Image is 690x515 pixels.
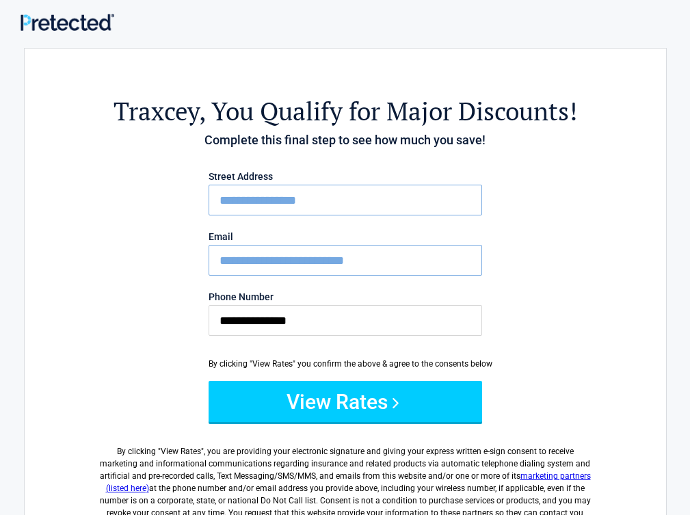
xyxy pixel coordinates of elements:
span: Traxcey [114,94,199,128]
label: Street Address [209,172,482,181]
h2: , You Qualify for Major Discounts! [100,94,591,128]
button: View Rates [209,381,482,422]
h4: Complete this final step to see how much you save! [100,131,591,149]
label: Email [209,232,482,241]
img: Main Logo [21,14,114,31]
label: Phone Number [209,292,482,302]
div: By clicking "View Rates" you confirm the above & agree to the consents below [209,358,482,370]
span: View Rates [161,447,201,456]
